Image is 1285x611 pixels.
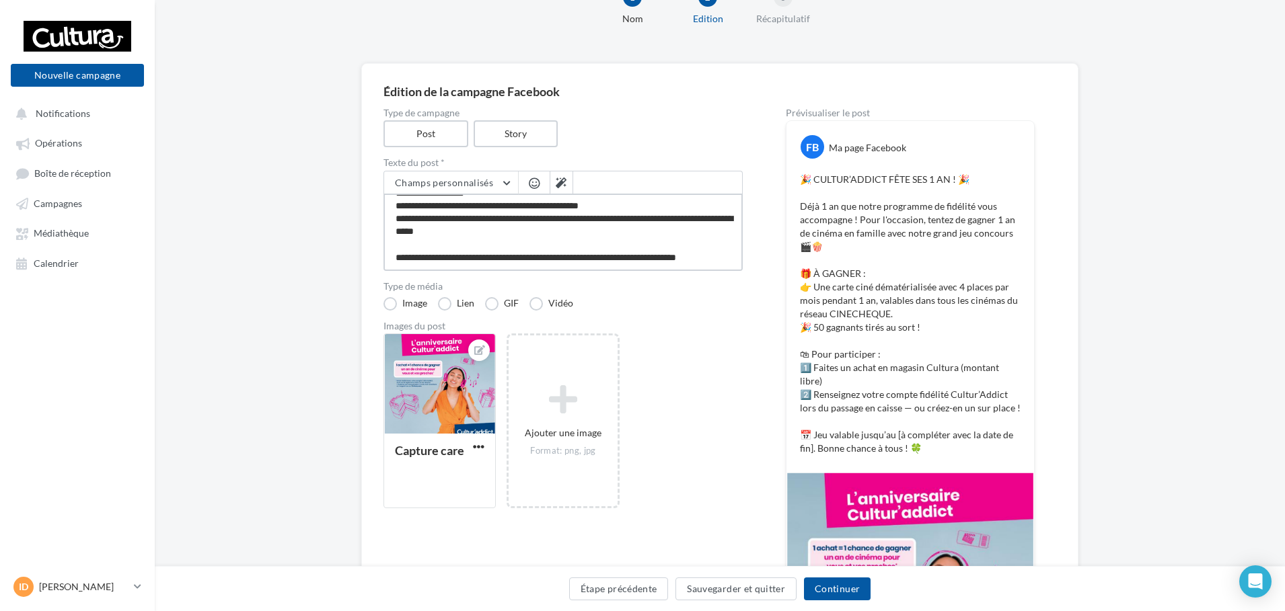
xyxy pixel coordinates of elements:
[383,297,427,311] label: Image
[383,85,1056,97] div: Édition de la campagne Facebook
[740,12,826,26] div: Récapitulatif
[34,228,89,239] span: Médiathèque
[485,297,519,311] label: GIF
[474,120,558,147] label: Story
[8,130,147,155] a: Opérations
[529,297,573,311] label: Vidéo
[804,577,871,600] button: Continuer
[11,64,144,87] button: Nouvelle campagne
[589,12,675,26] div: Nom
[383,120,468,147] label: Post
[1239,565,1272,598] div: Open Intercom Messenger
[34,257,79,269] span: Calendrier
[8,251,147,275] a: Calendrier
[829,141,906,155] div: Ma page Facebook
[383,158,743,167] label: Texte du post *
[801,135,824,159] div: FB
[39,580,128,594] p: [PERSON_NAME]
[665,12,751,26] div: Edition
[438,297,474,311] label: Lien
[34,167,111,179] span: Boîte de réception
[786,108,1035,118] div: Prévisualiser le post
[383,108,743,118] label: Type de campagne
[383,321,743,331] div: Images du post
[800,173,1021,455] p: 🎉 CULTUR’ADDICT FÊTE SES 1 AN ! 🎉 Déjà 1 an que notre programme de fidélité vous accompagne ! Pou...
[569,577,669,600] button: Étape précédente
[36,108,90,119] span: Notifications
[19,580,28,594] span: ID
[35,138,82,149] span: Opérations
[384,171,518,194] button: Champs personnalisés
[383,282,743,291] label: Type de média
[8,191,147,215] a: Campagnes
[34,198,82,209] span: Campagnes
[8,220,147,245] a: Médiathèque
[8,161,147,186] a: Boîte de réception
[11,574,144,600] a: ID [PERSON_NAME]
[395,443,464,458] div: Capture care
[395,177,493,188] span: Champs personnalisés
[675,577,797,600] button: Sauvegarder et quitter
[8,101,141,125] button: Notifications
